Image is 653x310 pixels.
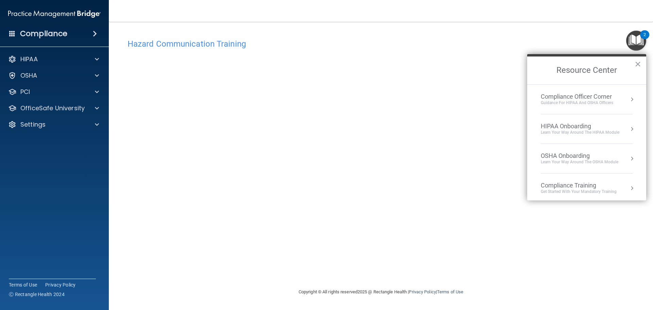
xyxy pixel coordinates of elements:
[541,100,613,106] div: Guidance for HIPAA and OSHA Officers
[541,93,613,100] div: Compliance Officer Corner
[527,56,646,84] h2: Resource Center
[527,54,646,200] div: Resource Center
[9,281,37,288] a: Terms of Use
[20,88,30,96] p: PCI
[409,289,436,294] a: Privacy Policy
[8,55,99,63] a: HIPAA
[541,159,618,165] div: Learn your way around the OSHA module
[541,189,617,195] div: Get Started with your mandatory training
[20,29,67,38] h4: Compliance
[535,262,645,289] iframe: Drift Widget Chat Controller
[541,123,619,130] div: HIPAA Onboarding
[626,31,646,51] button: Open Resource Center, 2 new notifications
[20,104,85,112] p: OfficeSafe University
[635,59,641,69] button: Close
[8,88,99,96] a: PCI
[8,120,99,129] a: Settings
[257,281,505,303] div: Copyright © All rights reserved 2025 @ Rectangle Health | |
[9,291,65,298] span: Ⓒ Rectangle Health 2024
[8,104,99,112] a: OfficeSafe University
[20,71,37,80] p: OSHA
[541,130,619,135] div: Learn Your Way around the HIPAA module
[643,35,646,44] div: 2
[541,152,618,160] div: OSHA Onboarding
[8,7,101,21] img: PMB logo
[541,182,617,189] div: Compliance Training
[8,71,99,80] a: OSHA
[128,52,474,277] iframe: HCT
[20,120,46,129] p: Settings
[437,289,463,294] a: Terms of Use
[128,39,634,48] h4: Hazard Communication Training
[45,281,76,288] a: Privacy Policy
[20,55,38,63] p: HIPAA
